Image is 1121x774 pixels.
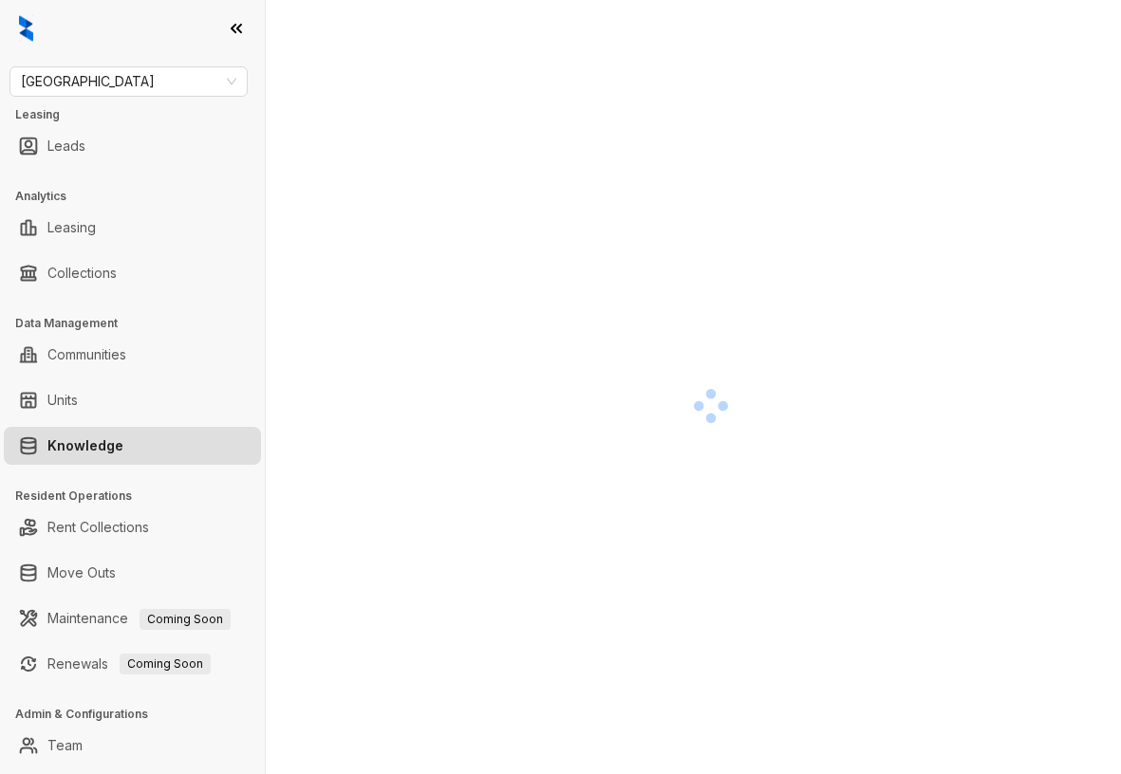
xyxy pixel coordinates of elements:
[47,209,96,247] a: Leasing
[47,727,83,765] a: Team
[4,254,261,292] li: Collections
[15,106,265,123] h3: Leasing
[15,488,265,505] h3: Resident Operations
[4,381,261,419] li: Units
[47,427,123,465] a: Knowledge
[4,508,261,546] li: Rent Collections
[15,188,265,205] h3: Analytics
[15,315,265,332] h3: Data Management
[47,508,149,546] a: Rent Collections
[47,127,85,165] a: Leads
[4,427,261,465] li: Knowledge
[47,645,211,683] a: RenewalsComing Soon
[4,645,261,683] li: Renewals
[47,381,78,419] a: Units
[21,67,236,96] span: Fairfield
[4,209,261,247] li: Leasing
[140,609,231,630] span: Coming Soon
[19,15,33,42] img: logo
[47,254,117,292] a: Collections
[4,599,261,637] li: Maintenance
[4,727,261,765] li: Team
[47,554,116,592] a: Move Outs
[4,336,261,374] li: Communities
[15,706,265,723] h3: Admin & Configurations
[4,127,261,165] li: Leads
[47,336,126,374] a: Communities
[4,554,261,592] li: Move Outs
[120,654,211,674] span: Coming Soon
